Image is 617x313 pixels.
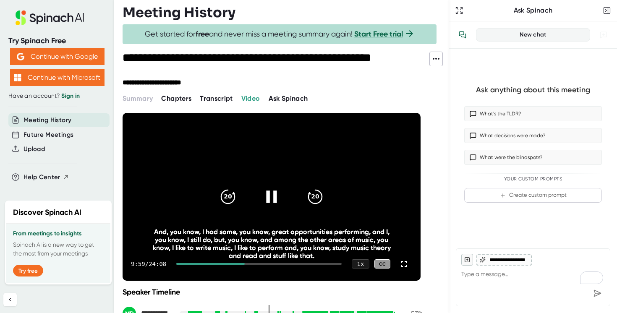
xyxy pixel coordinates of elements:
button: Continue with Microsoft [10,69,105,86]
span: Transcript [200,94,233,102]
div: Speaker Timeline [123,287,423,297]
div: Try Spinach Free [8,36,106,46]
button: Upload [24,144,45,154]
span: Summary [123,94,153,102]
button: Video [241,94,260,104]
div: And, you know, I had some, you know, great opportunities performing, and I, you know, I still do,... [152,228,391,260]
button: Expand to Ask Spinach page [453,5,465,16]
h3: From meetings to insights [13,230,104,237]
div: CC [374,259,390,269]
button: Future Meetings [24,130,73,140]
span: Get started for and never miss a meeting summary again! [145,29,415,39]
div: Ask Spinach [465,6,601,15]
button: Chapters [161,94,191,104]
div: 9:59 / 24:08 [131,261,166,267]
b: free [196,29,209,39]
button: Help Center [24,172,69,182]
button: Create custom prompt [464,188,602,203]
button: What were the blindspots? [464,150,602,165]
button: Ask Spinach [269,94,308,104]
h3: Meeting History [123,5,235,21]
button: Transcript [200,94,233,104]
h2: Discover Spinach AI [13,207,81,218]
span: Help Center [24,172,60,182]
a: Start Free trial [354,29,403,39]
p: Spinach AI is a new way to get the most from your meetings [13,240,104,258]
span: Ask Spinach [269,94,308,102]
div: New chat [481,31,585,39]
button: What decisions were made? [464,128,602,143]
textarea: To enrich screen reader interactions, please activate Accessibility in Grammarly extension settings [461,266,605,286]
a: Sign in [61,92,80,99]
div: Have an account? [8,92,106,100]
img: Aehbyd4JwY73AAAAAElFTkSuQmCC [17,53,24,60]
button: Meeting History [24,115,71,125]
div: Send message [590,286,605,301]
button: Continue with Google [10,48,105,65]
button: View conversation history [454,26,471,43]
button: Summary [123,94,153,104]
button: Collapse sidebar [3,293,17,306]
button: What’s the TLDR? [464,106,602,121]
div: 1 x [352,259,369,269]
span: Video [241,94,260,102]
div: Ask anything about this meeting [476,85,590,95]
span: Chapters [161,94,191,102]
button: Try free [13,265,43,276]
button: Close conversation sidebar [601,5,613,16]
div: Your Custom Prompts [464,176,602,182]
